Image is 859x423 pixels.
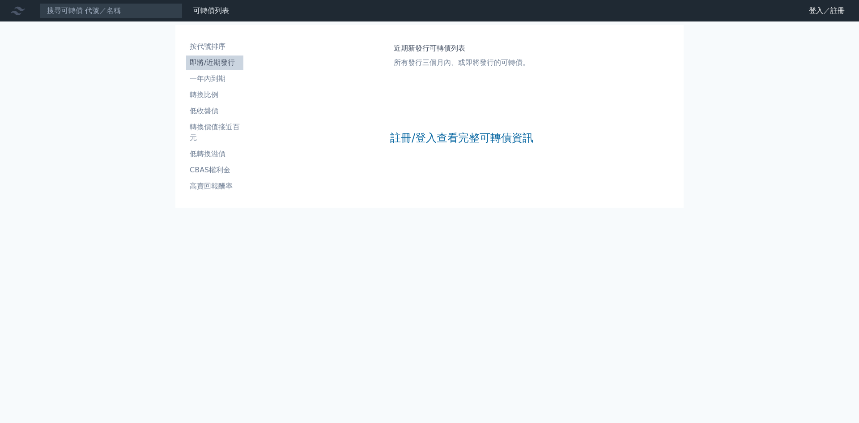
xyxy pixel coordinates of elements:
[186,90,243,100] li: 轉換比例
[186,163,243,177] a: CBAS權利金
[186,41,243,52] li: 按代號排序
[186,56,243,70] a: 即將/近期發行
[186,72,243,86] a: 一年內到期
[193,6,229,15] a: 可轉債列表
[186,122,243,143] li: 轉換價值接近百元
[39,3,183,18] input: 搜尋可轉債 代號／名稱
[186,149,243,159] li: 低轉換溢價
[186,147,243,161] a: 低轉換溢價
[186,88,243,102] a: 轉換比例
[186,39,243,54] a: 按代號排序
[394,57,530,68] p: 所有發行三個月內、或即將發行的可轉債。
[186,165,243,175] li: CBAS權利金
[186,181,243,192] li: 高賣回報酬率
[186,104,243,118] a: 低收盤價
[390,131,533,145] a: 註冊/登入查看完整可轉債資訊
[186,120,243,145] a: 轉換價值接近百元
[394,43,530,54] h1: 近期新發行可轉債列表
[186,179,243,193] a: 高賣回報酬率
[186,57,243,68] li: 即將/近期發行
[186,73,243,84] li: 一年內到期
[186,106,243,116] li: 低收盤價
[802,4,852,18] a: 登入／註冊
